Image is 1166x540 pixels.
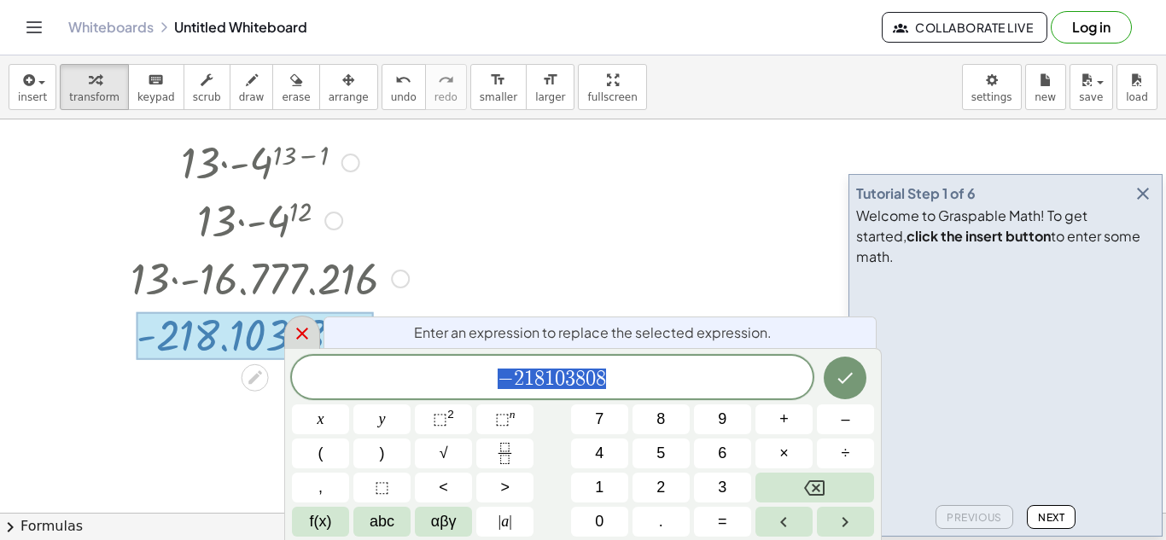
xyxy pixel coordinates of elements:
button: load [1116,64,1157,110]
span: arrange [329,91,369,103]
button: Absolute value [476,507,533,537]
button: Minus [817,404,874,434]
span: √ [440,442,448,465]
span: ⬚ [495,410,510,427]
button: Equals [694,507,751,537]
button: transform [60,64,129,110]
span: Enter an expression to replace the selected expression. [414,322,772,343]
button: new [1025,64,1066,110]
button: Plus [755,404,813,434]
span: + [779,408,789,431]
span: 8 [534,369,545,389]
span: y [379,408,386,431]
span: redo [434,91,458,103]
button: 4 [571,438,628,468]
span: 2 [514,369,524,389]
button: Times [755,438,813,468]
button: undoundo [382,64,426,110]
span: smaller [480,91,517,103]
span: | [498,513,502,530]
span: new [1035,91,1056,103]
span: αβγ [431,510,457,533]
span: 8 [656,408,665,431]
button: Backspace [755,473,874,502]
a: Whiteboards [68,19,154,36]
button: x [292,404,349,434]
i: keyboard [148,70,164,90]
button: 1 [571,473,628,502]
button: insert [9,64,56,110]
i: format_size [542,70,558,90]
button: Greek alphabet [415,507,472,537]
button: Log in [1051,11,1132,44]
span: abc [370,510,394,533]
span: 8 [575,369,586,389]
span: 0 [595,510,603,533]
button: Placeholder [353,473,411,502]
span: save [1079,91,1103,103]
button: 3 [694,473,751,502]
button: Divide [817,438,874,468]
span: 1 [595,476,603,499]
button: 6 [694,438,751,468]
span: x [318,408,324,431]
span: Collaborate Live [896,20,1033,35]
span: | [509,513,512,530]
button: 0 [571,507,628,537]
button: Done [824,357,866,399]
button: 8 [633,404,690,434]
span: 2 [656,476,665,499]
span: 7 [595,408,603,431]
span: 6 [718,442,726,465]
span: Next [1038,511,1064,524]
span: 3 [718,476,726,499]
span: 4 [595,442,603,465]
span: 1 [545,369,555,389]
button: Greater than [476,473,533,502]
span: ⬚ [375,476,389,499]
span: 0 [555,369,565,389]
span: transform [69,91,120,103]
button: , [292,473,349,502]
span: ) [380,442,385,465]
button: ) [353,438,411,468]
span: insert [18,91,47,103]
b: click the insert button [907,227,1051,245]
span: 9 [718,408,726,431]
button: 7 [571,404,628,434]
button: format_sizesmaller [470,64,527,110]
button: erase [272,64,319,110]
button: Right arrow [817,507,874,537]
button: Next [1027,505,1076,529]
span: 8 [596,369,606,389]
span: draw [239,91,265,103]
i: redo [438,70,454,90]
span: , [318,476,323,499]
span: 5 [656,442,665,465]
span: – [841,408,849,431]
button: Square root [415,438,472,468]
button: redoredo [425,64,467,110]
span: < [439,476,448,499]
button: Less than [415,473,472,502]
button: keyboardkeypad [128,64,184,110]
div: Tutorial Step 1 of 6 [856,183,976,204]
span: ÷ [842,442,850,465]
span: load [1126,91,1148,103]
span: f(x) [310,510,332,533]
span: larger [535,91,565,103]
span: ⬚ [433,410,447,427]
span: > [500,476,510,499]
button: Alphabet [353,507,411,537]
span: 3 [565,369,575,389]
span: . [659,510,663,533]
span: scrub [193,91,221,103]
button: arrange [319,64,378,110]
button: Left arrow [755,507,813,537]
i: format_size [490,70,506,90]
button: save [1070,64,1113,110]
button: Fraction [476,438,533,468]
button: fullscreen [578,64,646,110]
span: 0 [586,369,596,389]
span: − [498,369,514,389]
